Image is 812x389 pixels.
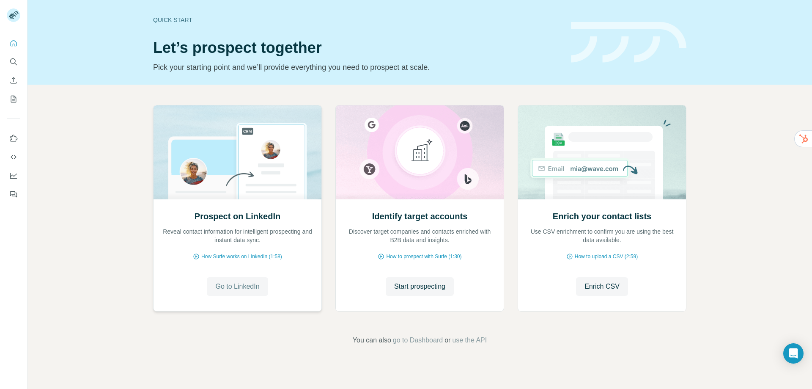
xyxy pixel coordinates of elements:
[153,16,561,24] div: Quick start
[393,335,443,345] button: go to Dashboard
[344,227,495,244] p: Discover target companies and contacts enriched with B2B data and insights.
[444,335,450,345] span: or
[207,277,268,296] button: Go to LinkedIn
[7,54,20,69] button: Search
[584,281,620,292] span: Enrich CSV
[215,281,259,292] span: Go to LinkedIn
[195,210,280,222] h2: Prospect on LinkedIn
[335,105,504,199] img: Identify target accounts
[7,187,20,202] button: Feedback
[162,227,313,244] p: Reveal contact information for intelligent prospecting and instant data sync.
[153,105,322,199] img: Prospect on LinkedIn
[394,281,445,292] span: Start prospecting
[7,91,20,107] button: My lists
[576,277,628,296] button: Enrich CSV
[527,227,678,244] p: Use CSV enrichment to confirm you are using the best data available.
[452,335,487,345] button: use the API
[7,131,20,146] button: Use Surfe on LinkedIn
[783,343,804,364] div: Open Intercom Messenger
[575,253,638,260] span: How to upload a CSV (2:59)
[7,36,20,51] button: Quick start
[7,73,20,88] button: Enrich CSV
[201,253,282,260] span: How Surfe works on LinkedIn (1:58)
[7,168,20,183] button: Dashboard
[7,149,20,165] button: Use Surfe API
[353,335,391,345] span: You can also
[372,210,468,222] h2: Identify target accounts
[571,22,686,63] img: banner
[553,210,651,222] h2: Enrich your contact lists
[153,61,561,73] p: Pick your starting point and we’ll provide everything you need to prospect at scale.
[386,253,461,260] span: How to prospect with Surfe (1:30)
[386,277,454,296] button: Start prospecting
[518,105,686,199] img: Enrich your contact lists
[153,39,561,56] h1: Let’s prospect together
